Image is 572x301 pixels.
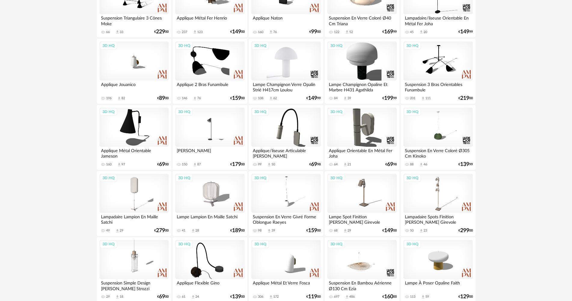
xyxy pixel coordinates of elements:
[173,105,247,170] a: 3D HQ [PERSON_NAME] 150 Download icon 87 €17900
[249,171,323,236] a: 3D HQ Suspension En Verre Givré Forme Oblongue Raeyes 98 Download icon 39 €15900
[232,295,241,299] span: 139
[99,81,169,93] div: Applique Jouanico
[106,229,110,233] div: 49
[252,240,269,248] div: 3D HQ
[251,147,320,159] div: Applique/liseuse Articulable [PERSON_NAME]
[347,96,351,100] div: 39
[100,174,117,182] div: 3D HQ
[334,229,338,233] div: 68
[182,229,185,233] div: 41
[460,295,469,299] span: 129
[458,30,473,34] div: € 99
[175,14,244,26] div: Applique Métal Fer Henrio
[424,162,427,167] div: 46
[99,279,169,291] div: Suspension Simple Design [PERSON_NAME] Strozzi
[327,14,396,26] div: Suspension En Verre Coloré Ø40 Cm Triana
[154,229,169,233] div: € 00
[191,295,195,299] span: Download icon
[230,30,245,34] div: € 00
[404,42,421,50] div: 3D HQ
[230,162,245,167] div: € 00
[410,162,414,167] div: 88
[419,30,424,34] span: Download icon
[175,213,244,225] div: Lampe Lampion En Maille Satchi
[425,295,429,299] div: 59
[252,174,269,182] div: 3D HQ
[176,108,193,116] div: 3D HQ
[159,295,165,299] span: 69
[197,30,203,34] div: 123
[347,162,351,167] div: 21
[273,295,279,299] div: 172
[269,30,273,34] span: Download icon
[424,30,427,34] div: 20
[306,295,321,299] div: € 00
[117,96,121,101] span: Download icon
[232,162,241,167] span: 179
[273,30,277,34] div: 76
[106,295,110,299] div: 29
[156,229,165,233] span: 279
[267,162,271,167] span: Download icon
[401,105,475,170] a: 3D HQ Suspension En Verre Coloré Ø305 Cm Kinoko 88 Download icon 46 €13999
[308,96,317,100] span: 149
[258,295,263,299] div: 306
[349,295,355,299] div: 486
[327,147,396,159] div: Applique Orientable En Métal Fer Joha
[334,162,338,167] div: 64
[120,30,123,34] div: 33
[267,229,271,233] span: Download icon
[311,162,317,167] span: 69
[424,229,427,233] div: 23
[343,162,347,167] span: Download icon
[249,105,323,170] a: 3D HQ Applique/liseuse Articulable [PERSON_NAME] 99 Download icon 50 €6998
[382,30,397,34] div: € 99
[311,30,317,34] span: 99
[269,96,273,101] span: Download icon
[403,14,473,26] div: Lampadaire/liseuse Orientable En Métal Fer Joha
[458,229,473,233] div: € 00
[99,14,169,26] div: Suspension Triangulaire 3 Cônes Moke
[404,174,421,182] div: 3D HQ
[384,229,393,233] span: 149
[410,30,414,34] div: 45
[308,295,317,299] span: 119
[251,14,320,26] div: Applique Naton
[410,295,415,299] div: 113
[425,96,431,100] div: 111
[328,174,345,182] div: 3D HQ
[325,105,399,170] a: 3D HQ Applique Orientable En Métal Fer Joha 64 Download icon 21 €6998
[176,42,193,50] div: 3D HQ
[232,229,241,233] span: 189
[115,30,120,34] span: Download icon
[100,240,117,248] div: 3D HQ
[176,240,193,248] div: 3D HQ
[97,39,171,104] a: 3D HQ Applique Jouanico 196 Download icon 82 €8900
[334,30,339,34] div: 122
[327,279,396,291] div: Suspension En Bambou Aérienne Ø130 Cm Ezia
[343,229,347,233] span: Download icon
[258,96,263,100] div: 108
[230,295,245,299] div: € 00
[106,30,110,34] div: 66
[154,30,169,34] div: € 00
[403,81,473,93] div: Suspension 3 Bras Orientables Funambule
[345,30,349,34] span: Download icon
[403,279,473,291] div: Lampe À Poser Opaline Faith
[157,96,169,100] div: € 00
[384,96,393,100] span: 199
[349,30,353,34] div: 52
[328,108,345,116] div: 3D HQ
[258,229,262,233] div: 98
[325,171,399,236] a: 3D HQ Lampe Spot Finition [PERSON_NAME] Girevole 68 Download icon 29 €14900
[117,162,121,167] span: Download icon
[115,229,120,233] span: Download icon
[410,229,414,233] div: 50
[258,30,263,34] div: 160
[334,96,338,100] div: 84
[195,229,199,233] div: 28
[175,147,244,159] div: [PERSON_NAME]
[156,30,165,34] span: 229
[197,162,201,167] div: 87
[404,108,421,116] div: 3D HQ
